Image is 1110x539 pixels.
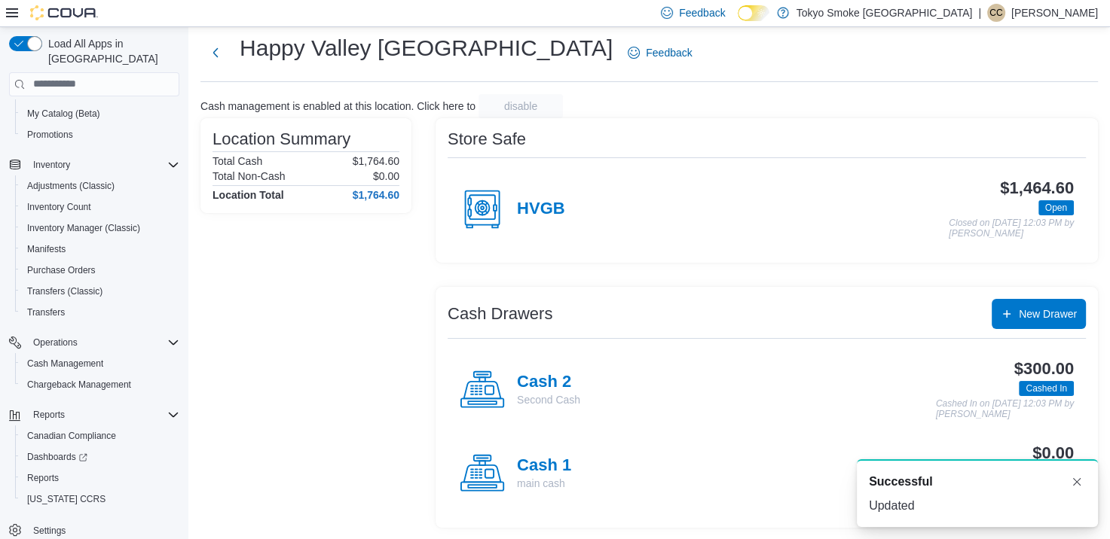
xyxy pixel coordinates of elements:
p: $1,764.60 [353,155,399,167]
h4: Cash 2 [517,373,580,392]
button: Adjustments (Classic) [15,175,185,196]
span: Dark Mode [738,21,738,22]
p: Cashed In on [DATE] 12:03 PM by [PERSON_NAME] [936,399,1074,419]
a: Cash Management [21,355,109,373]
p: Second Cash [517,392,580,407]
span: Reports [27,472,59,484]
span: Load All Apps in [GEOGRAPHIC_DATA] [42,36,179,66]
span: Manifests [27,243,66,255]
span: Promotions [27,129,73,141]
a: [US_STATE] CCRS [21,490,112,508]
span: My Catalog (Beta) [27,108,100,120]
span: Promotions [21,126,179,144]
a: Canadian Compliance [21,427,122,445]
p: [PERSON_NAME] [1011,4,1098,22]
span: Purchase Orders [27,264,96,276]
button: Transfers (Classic) [15,281,185,302]
span: Dashboards [27,451,87,463]
span: Open [1038,200,1074,215]
span: Transfers (Classic) [27,285,102,297]
span: CC [989,4,1002,22]
div: Notification [869,473,1086,491]
h4: $1,764.60 [353,189,399,201]
span: Adjustments (Classic) [27,180,115,192]
span: Inventory Count [21,198,179,216]
button: Canadian Compliance [15,425,185,446]
span: Reports [33,409,65,421]
a: Dashboards [21,448,93,466]
a: Transfers [21,303,71,321]
button: Inventory [3,154,185,175]
span: New Drawer [1019,306,1077,321]
span: Canadian Compliance [27,430,116,442]
button: Transfers [15,302,185,323]
div: Cody Cabot-Letto [987,4,1005,22]
button: Operations [27,333,84,352]
a: Inventory Manager (Classic) [21,219,146,237]
span: Feedback [646,45,692,60]
span: Cash Management [21,355,179,373]
span: Open [1045,201,1067,215]
span: Settings [33,525,66,537]
button: Chargeback Management [15,374,185,395]
h3: Cash Drawers [448,305,552,323]
h4: HVGB [517,199,565,219]
span: Inventory [33,159,70,171]
button: My Catalog (Beta) [15,103,185,124]
span: Inventory Manager (Classic) [21,219,179,237]
input: Dark Mode [738,5,769,21]
a: Feedback [622,38,698,68]
button: Promotions [15,124,185,145]
span: Cashed In [1019,381,1074,396]
h3: Location Summary [213,130,350,148]
button: New Drawer [992,299,1086,329]
span: Transfers (Classic) [21,282,179,300]
h1: Happy Valley [GEOGRAPHIC_DATA] [240,33,613,63]
span: Inventory [27,156,179,174]
h4: Location Total [213,189,284,201]
a: Manifests [21,240,72,258]
button: Purchase Orders [15,260,185,281]
a: Promotions [21,126,79,144]
p: Cash management is enabled at this location. Click here to [200,100,475,112]
span: Purchase Orders [21,261,179,279]
span: Operations [27,333,179,352]
span: Inventory Count [27,201,91,213]
span: Reports [21,469,179,487]
a: Inventory Count [21,198,97,216]
span: Transfers [27,306,65,318]
span: Chargeback Management [27,379,131,391]
span: Canadian Compliance [21,427,179,445]
span: Transfers [21,303,179,321]
button: Cash Management [15,353,185,374]
h4: Cash 1 [517,456,571,476]
span: Manifests [21,240,179,258]
button: Manifests [15,239,185,260]
button: Dismiss toast [1068,473,1086,491]
p: | [978,4,981,22]
span: Reports [27,406,179,424]
button: Operations [3,332,185,353]
h6: Total Non-Cash [213,170,286,182]
p: main cash [517,476,571,491]
button: [US_STATE] CCRS [15,489,185,510]
span: [US_STATE] CCRS [27,493,105,505]
h6: Total Cash [213,155,262,167]
button: Inventory [27,156,76,174]
span: Washington CCRS [21,490,179,508]
a: Reports [21,469,65,487]
button: Reports [3,404,185,425]
h3: $300.00 [1014,360,1074,378]
button: Inventory Manager (Classic) [15,218,185,239]
span: Cashed In [1026,382,1067,395]
span: Feedback [679,5,725,20]
a: Transfers (Classic) [21,282,109,300]
p: Tokyo Smoke [GEOGRAPHIC_DATA] [797,4,973,22]
button: Next [200,38,231,68]
button: Reports [15,467,185,489]
span: My Catalog (Beta) [21,105,179,123]
button: disable [479,94,563,118]
span: Adjustments (Classic) [21,177,179,195]
span: Cash Management [27,358,103,370]
span: Dashboards [21,448,179,466]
